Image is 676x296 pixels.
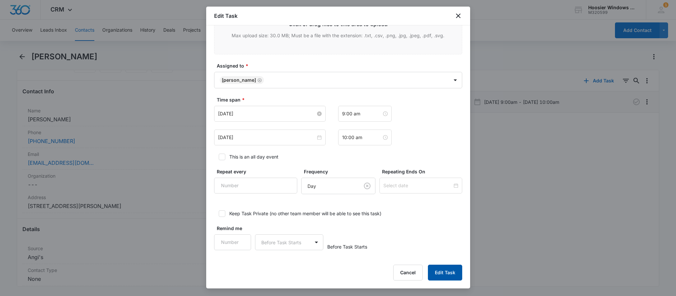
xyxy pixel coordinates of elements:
label: Time span [217,96,465,103]
label: Repeating Ends On [382,168,465,175]
input: Sep 8, 2025 [218,110,316,117]
label: Repeat every [217,168,300,175]
span: Before Task Starts [327,243,367,250]
button: Clear [362,181,372,191]
input: Number [214,234,251,250]
div: Keep Task Private (no other team member will be able to see this task) [229,210,381,217]
label: Assigned to [217,62,465,69]
button: close [454,12,462,20]
span: close-circle [317,111,322,116]
input: 10:00 am [342,134,382,141]
div: This is an all day event [229,153,278,160]
h1: Edit Task [214,12,238,20]
div: Remove Tom Richards [256,78,262,82]
button: Edit Task [428,265,462,281]
input: Number [214,178,297,193]
label: Remind me [217,225,254,232]
button: Cancel [393,265,423,281]
input: Sep 8, 2025 [218,134,316,141]
div: [PERSON_NAME] [222,78,256,82]
label: Frequency [304,168,378,175]
input: Select date [383,182,452,189]
input: 9:00 am [342,110,382,117]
